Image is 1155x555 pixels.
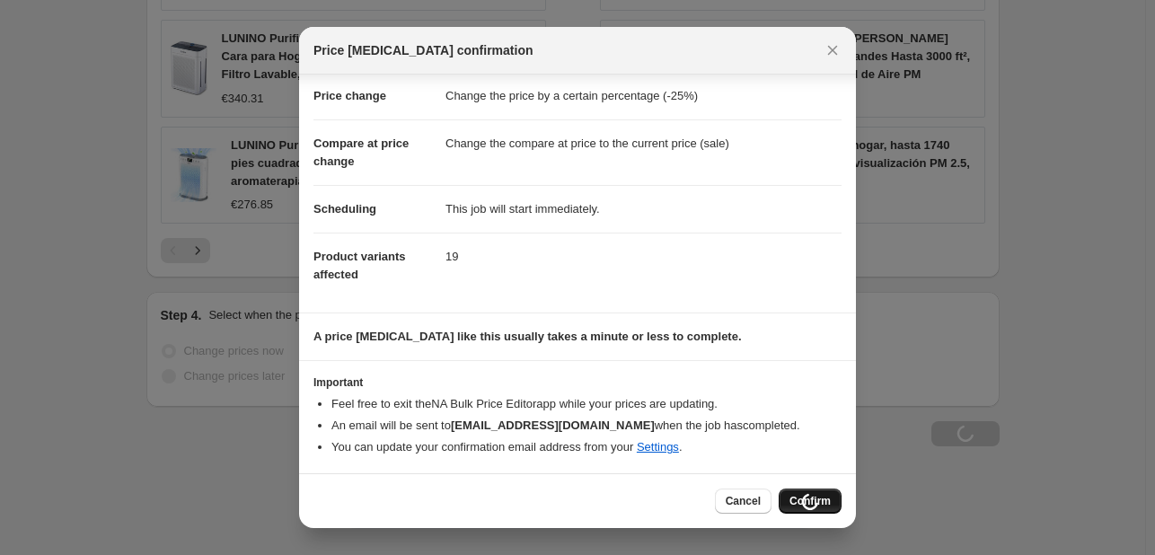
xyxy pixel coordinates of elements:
b: A price [MEDICAL_DATA] like this usually takes a minute or less to complete. [313,330,742,343]
span: Scheduling [313,202,376,216]
li: Feel free to exit the NA Bulk Price Editor app while your prices are updating. [331,395,842,413]
li: You can update your confirmation email address from your . [331,438,842,456]
li: An email will be sent to when the job has completed . [331,417,842,435]
span: Price [MEDICAL_DATA] confirmation [313,41,533,59]
span: Cancel [726,494,761,508]
dd: Change the compare at price to the current price (sale) [445,119,842,167]
button: Close [820,38,845,63]
a: Settings [637,440,679,454]
span: Product variants affected [313,250,406,281]
b: [EMAIL_ADDRESS][DOMAIN_NAME] [451,418,655,432]
dd: 19 [445,233,842,280]
span: Price change [313,89,386,102]
dd: Change the price by a certain percentage (-25%) [445,73,842,119]
button: Cancel [715,489,771,514]
h3: Important [313,375,842,390]
dd: This job will start immediately. [445,185,842,233]
span: Compare at price change [313,137,409,168]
